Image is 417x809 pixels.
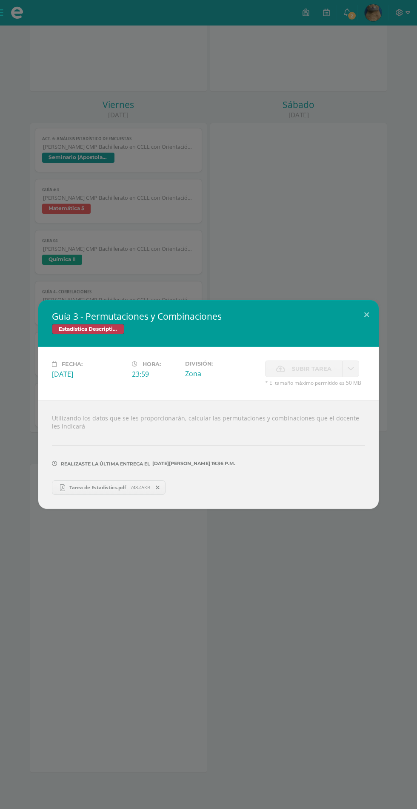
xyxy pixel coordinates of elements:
span: * El tamaño máximo permitido es 50 MB [265,379,365,386]
div: Utilizando los datos que se les proporcionarán, calcular las permutaciones y combinaciones que el... [38,400,379,508]
span: 748.45KB [130,484,150,491]
h2: Guía 3 - Permutaciones y Combinaciones [52,310,365,322]
div: [DATE] [52,369,125,379]
button: Close (Esc) [354,300,379,329]
a: La fecha de entrega ha expirado [343,361,359,377]
span: Hora: [143,361,161,367]
span: Tarea de Estadistics.pdf [65,484,130,491]
span: Subir tarea [292,361,331,377]
div: Zona [185,369,258,378]
label: La fecha de entrega ha expirado [265,361,343,377]
span: Remover entrega [151,483,165,492]
a: Tarea de Estadistics.pdf 748.45KB [52,480,166,495]
label: División: [185,361,258,367]
div: 23:59 [132,369,178,379]
span: Fecha: [62,361,83,367]
span: Realizaste la última entrega el [61,461,150,467]
span: Estadística Descriptiva [52,324,124,334]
